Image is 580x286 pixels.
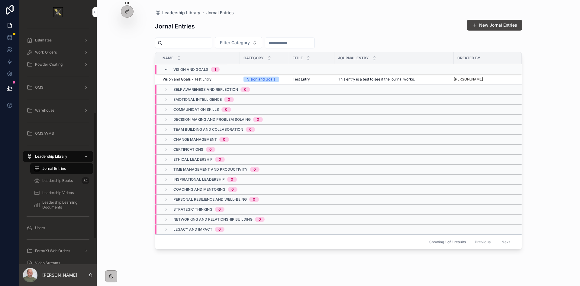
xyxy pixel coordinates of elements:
span: Journal Entry [338,56,369,61]
a: Powder Coating [23,59,93,70]
span: Jornal Entries [42,166,66,171]
div: 0 [219,157,221,162]
img: App logo [53,7,63,17]
div: 0 [231,177,233,182]
span: Warehouse [35,108,54,113]
div: 0 [225,107,227,112]
div: 0 [257,117,259,122]
span: Estimates [35,38,52,43]
a: Test Entry [293,77,331,82]
a: Warehouse [23,105,93,116]
a: Leadership Learning Documents [30,199,93,210]
span: Vision and Goals [173,67,208,72]
span: Created By [457,56,480,61]
a: Leadership Library [23,151,93,162]
span: Legacy and Impact [173,227,212,232]
div: 0 [253,167,256,172]
a: OMS/WMS [23,128,93,139]
span: Personal Resilience and Well-being [173,197,247,202]
span: Leadership Videos [42,190,74,195]
span: Video Streams [35,261,60,265]
span: Leadership Books [42,178,73,183]
span: Self Awareness and Reflection [173,87,238,92]
a: Jornal Entries [206,10,234,16]
div: 0 [209,147,212,152]
a: Jornal Entries [30,163,93,174]
span: Test Entry [293,77,310,82]
span: Powder Coating [35,62,63,67]
div: 0 [249,127,252,132]
span: Title [293,56,303,61]
div: 0 [218,227,221,232]
div: 1 [214,67,216,72]
a: Leadership Books32 [30,175,93,186]
a: Work Orders [23,47,93,58]
h1: Jornal Entries [155,22,195,31]
span: Form(X) Web Orders [35,248,70,253]
span: Filter Category [220,40,250,46]
span: Communication Skills [173,107,219,112]
span: Vision and Goals - Test Entry [163,77,211,82]
div: Vision and Goals [247,77,275,82]
span: Inspirational Leadership [173,177,225,182]
a: Vision and Goals - Test Entry [163,77,236,82]
span: Coaching and Mentoring [173,187,225,192]
button: New Jornal Entries [467,20,522,31]
div: 0 [231,187,234,192]
button: Select Button [215,37,262,48]
span: This entry is a test to see if the journal works. [338,77,415,82]
span: Ethical Leadership [173,157,213,162]
a: Leadership Videos [30,187,93,198]
span: Leadership Library [162,10,200,16]
span: Strategic Thinking [173,207,212,212]
span: Change Management [173,137,217,142]
span: Certifications [173,147,203,152]
a: QMS [23,82,93,93]
div: 0 [228,97,230,102]
span: OMS/WMS [35,131,54,136]
span: Time Management and Productivity [173,167,247,172]
a: [PERSON_NAME] [454,77,483,82]
span: Leadership Library [35,154,67,159]
span: Emotional Intelligence [173,97,222,102]
span: Work Orders [35,50,57,55]
p: [PERSON_NAME] [42,272,77,278]
div: 0 [253,197,255,202]
span: Category [243,56,264,61]
div: 0 [244,87,246,92]
a: Form(X) Web Orders [23,245,93,256]
span: Showing 1 of 1 results [429,240,466,245]
a: Leadership Library [155,10,200,16]
span: Networking and Relationship Building [173,217,253,222]
a: This entry is a test to see if the journal works. [338,77,450,82]
div: scrollable content [19,24,97,264]
a: Vision and Goals [243,77,285,82]
a: Video Streams [23,258,93,268]
span: Users [35,225,45,230]
span: Name [163,56,173,61]
div: 0 [259,217,261,222]
span: Leadership Learning Documents [42,200,87,210]
span: Decision Making and Problem Solving [173,117,251,122]
div: 0 [218,207,221,212]
span: Team Building and Collaboration [173,127,243,132]
a: Users [23,222,93,233]
a: [PERSON_NAME] [454,77,514,82]
span: QMS [35,85,43,90]
a: Estimates [23,35,93,46]
div: 32 [82,177,89,184]
div: 0 [223,137,225,142]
